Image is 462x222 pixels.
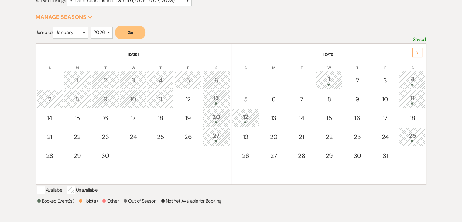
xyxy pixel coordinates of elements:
[343,58,371,71] th: T
[232,44,426,57] th: [DATE]
[123,113,143,123] div: 17
[95,76,116,85] div: 2
[319,113,340,123] div: 15
[319,95,340,104] div: 8
[263,113,284,123] div: 13
[413,36,426,43] p: Saved!
[36,29,53,36] span: Jump to:
[150,113,170,123] div: 18
[95,95,116,104] div: 9
[147,58,174,71] th: T
[102,197,119,205] p: Other
[174,58,202,71] th: F
[178,95,198,104] div: 12
[202,58,230,71] th: S
[402,93,423,105] div: 11
[206,131,227,142] div: 27
[232,58,259,71] th: S
[40,113,60,123] div: 14
[150,95,170,104] div: 11
[124,197,156,205] p: Out of Season
[375,132,395,141] div: 24
[399,58,426,71] th: S
[347,151,368,160] div: 30
[292,151,312,160] div: 28
[161,197,221,205] p: Not Yet Available for Booking
[40,132,60,141] div: 21
[120,58,147,71] th: W
[36,44,230,57] th: [DATE]
[319,151,340,160] div: 29
[178,76,198,85] div: 5
[347,132,368,141] div: 23
[292,132,312,141] div: 21
[67,151,87,160] div: 29
[372,58,399,71] th: F
[263,95,284,104] div: 6
[288,58,315,71] th: T
[206,76,227,85] div: 6
[178,132,198,141] div: 26
[37,197,74,205] p: Booked Event(s)
[260,58,288,71] th: M
[206,93,227,105] div: 13
[375,76,395,85] div: 3
[263,151,284,160] div: 27
[40,151,60,160] div: 28
[37,186,63,194] p: Available
[347,76,368,85] div: 2
[36,14,93,20] button: Manage Seasons
[375,95,395,104] div: 10
[235,151,256,160] div: 26
[123,95,143,104] div: 10
[150,76,170,85] div: 4
[235,112,256,123] div: 12
[67,76,87,85] div: 1
[95,132,116,141] div: 23
[292,95,312,104] div: 7
[67,95,87,104] div: 8
[347,113,368,123] div: 16
[316,58,343,71] th: W
[67,132,87,141] div: 22
[115,26,145,39] button: Go
[263,132,284,141] div: 20
[178,113,198,123] div: 19
[36,58,63,71] th: S
[67,113,87,123] div: 15
[95,113,116,123] div: 16
[67,186,98,194] p: Unavailable
[235,132,256,141] div: 19
[40,95,60,104] div: 7
[375,151,395,160] div: 31
[319,75,340,86] div: 1
[79,197,98,205] p: Hold(s)
[375,113,395,123] div: 17
[91,58,119,71] th: T
[292,113,312,123] div: 14
[123,76,143,85] div: 3
[402,75,423,86] div: 4
[402,113,423,123] div: 18
[347,95,368,104] div: 9
[402,131,423,142] div: 25
[206,112,227,123] div: 20
[95,151,116,160] div: 30
[123,132,143,141] div: 24
[63,58,91,71] th: M
[235,95,256,104] div: 5
[319,132,340,141] div: 22
[150,132,170,141] div: 25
